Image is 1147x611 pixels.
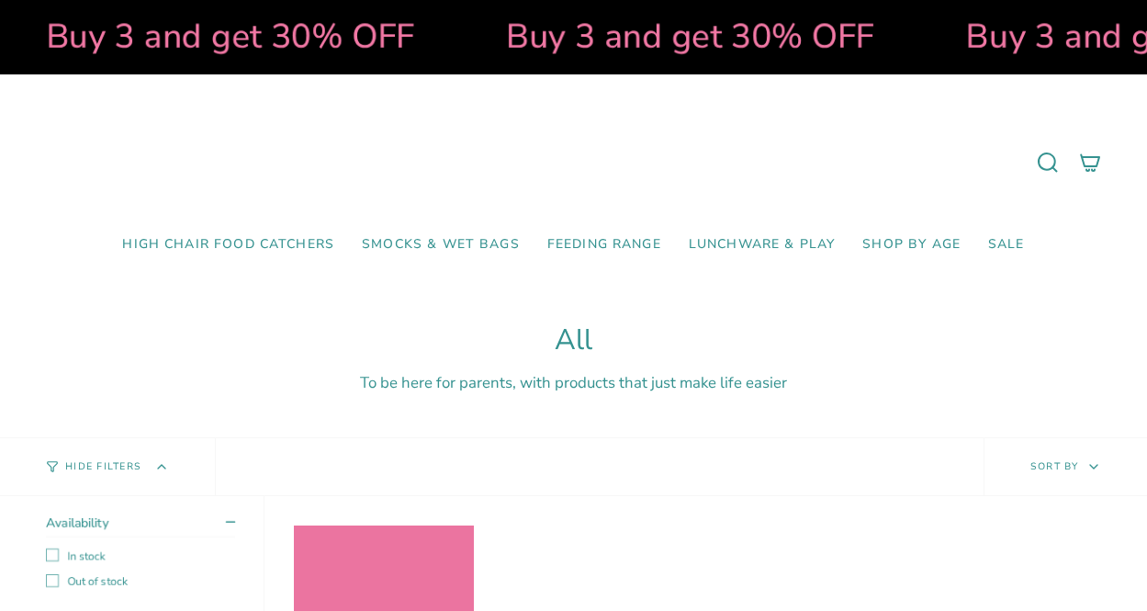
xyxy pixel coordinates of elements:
[547,237,661,253] span: Feeding Range
[360,372,787,393] span: To be here for parents, with products that just make life easier
[849,223,974,266] a: Shop by Age
[46,515,235,537] summary: Availability
[862,237,961,253] span: Shop by Age
[1030,459,1079,473] span: Sort by
[65,462,141,472] span: Hide Filters
[46,549,235,563] label: In stock
[348,223,534,266] a: Smocks & Wet Bags
[362,237,520,253] span: Smocks & Wet Bags
[108,223,348,266] a: High Chair Food Catchers
[501,14,870,60] strong: Buy 3 and get 30% OFF
[122,237,334,253] span: High Chair Food Catchers
[534,223,675,266] a: Feeding Range
[988,237,1025,253] span: SALE
[984,438,1147,495] button: Sort by
[689,237,835,253] span: Lunchware & Play
[675,223,849,266] a: Lunchware & Play
[46,323,1101,357] h1: All
[974,223,1039,266] a: SALE
[415,102,732,223] a: Mumma’s Little Helpers
[46,574,235,589] label: Out of stock
[41,14,410,60] strong: Buy 3 and get 30% OFF
[46,515,108,532] span: Availability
